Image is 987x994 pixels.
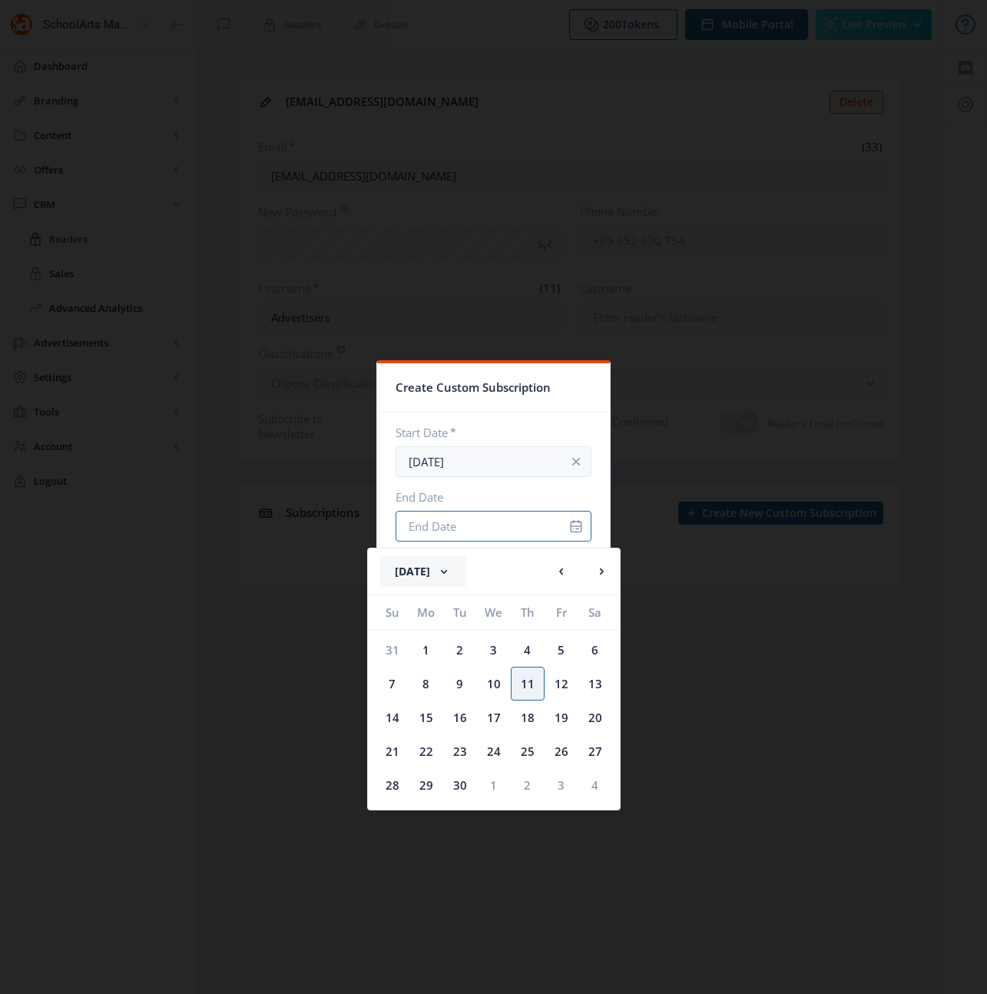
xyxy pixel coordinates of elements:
[409,734,443,768] div: 22
[545,768,578,802] div: 3
[568,454,584,469] nb-icon: info
[409,768,443,802] div: 29
[376,768,409,802] div: 28
[477,701,511,734] div: 17
[545,667,578,701] div: 12
[568,519,584,534] nb-icon: info
[396,489,579,505] label: End Date
[545,595,578,629] div: Fr
[545,734,578,768] div: 26
[376,734,409,768] div: 21
[545,633,578,667] div: 5
[443,734,477,768] div: 23
[376,701,409,734] div: 14
[443,768,477,802] div: 30
[443,595,477,629] div: Tu
[409,701,443,734] div: 15
[443,667,477,701] div: 9
[477,734,511,768] div: 24
[578,768,612,802] div: 4
[511,768,545,802] div: 2
[511,734,545,768] div: 25
[511,633,545,667] div: 4
[578,701,612,734] div: 20
[511,701,545,734] div: 18
[396,446,591,477] input: Start Date
[578,734,612,768] div: 27
[380,556,466,587] button: [DATE]
[578,633,612,667] div: 6
[578,595,612,629] div: Sa
[477,595,511,629] div: We
[477,633,511,667] div: 3
[561,446,591,477] button: info
[477,768,511,802] div: 1
[477,667,511,701] div: 10
[443,701,477,734] div: 16
[511,667,545,701] div: 11
[396,425,579,440] label: Start Date
[409,667,443,701] div: 8
[376,633,409,667] div: 31
[376,595,409,629] div: Su
[545,701,578,734] div: 19
[409,595,443,629] div: Mo
[409,633,443,667] div: 1
[511,595,545,629] div: Th
[376,667,409,701] div: 7
[578,667,612,701] div: 13
[396,376,551,399] span: Create Custom Subscription
[443,633,477,667] div: 2
[396,511,591,542] input: End Date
